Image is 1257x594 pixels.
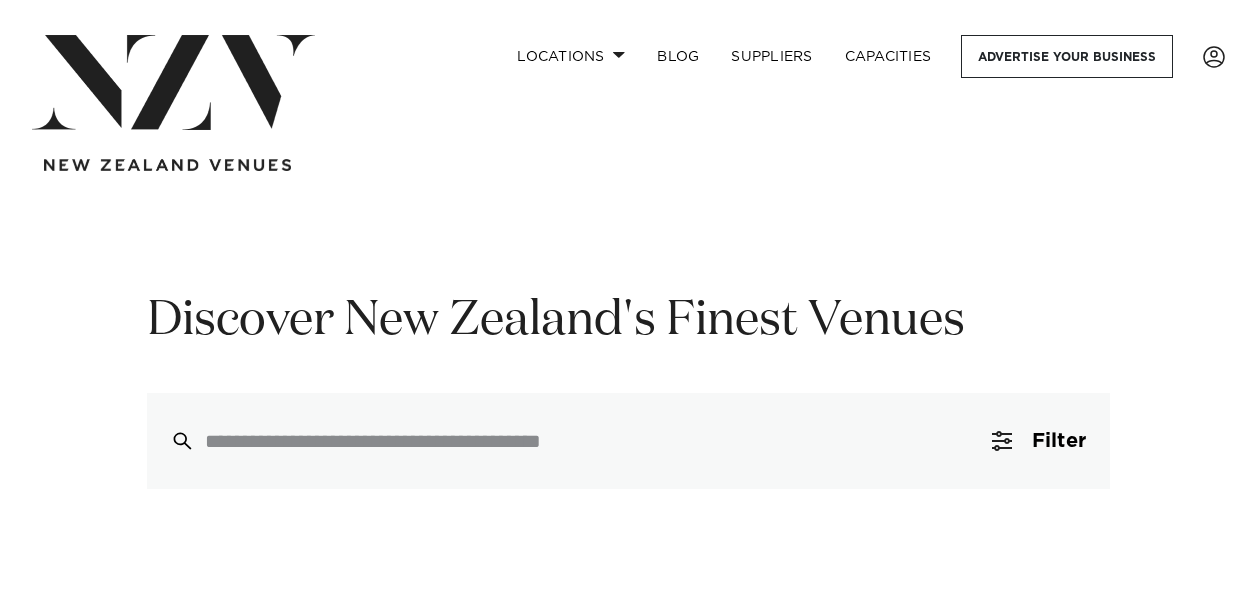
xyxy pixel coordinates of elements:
a: SUPPLIERS [715,35,828,78]
button: Filter [968,393,1110,489]
a: Locations [501,35,641,78]
img: new-zealand-venues-text.png [44,159,291,172]
img: nzv-logo.png [32,35,315,130]
a: Capacities [829,35,948,78]
span: Filter [1032,431,1086,451]
a: Advertise your business [961,35,1173,78]
h1: Discover New Zealand's Finest Venues [147,290,1110,353]
a: BLOG [641,35,715,78]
